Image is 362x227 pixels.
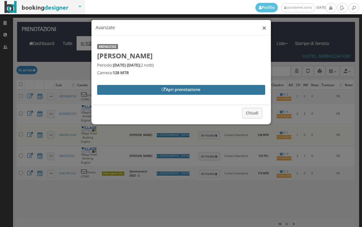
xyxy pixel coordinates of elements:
b: [DATE] [113,62,126,68]
img: BookingDesigner.com [4,1,69,13]
b: [PERSON_NAME] [97,51,153,60]
b: [DATE] [127,62,140,68]
a: Profilo [255,3,278,12]
span: [DATE] [255,3,326,12]
b: 128 MTR [113,70,129,75]
h5: Periodo: - (2 notti) [97,63,265,68]
b: K8D56U2162 [99,45,116,49]
h5: Camera: [97,70,265,75]
button: × [262,24,266,32]
h4: Avanzate [96,24,266,31]
a: Apri prenotazione [97,85,265,94]
a: [GEOGRAPHIC_DATA] [281,3,315,12]
button: Chiudi [242,108,262,118]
